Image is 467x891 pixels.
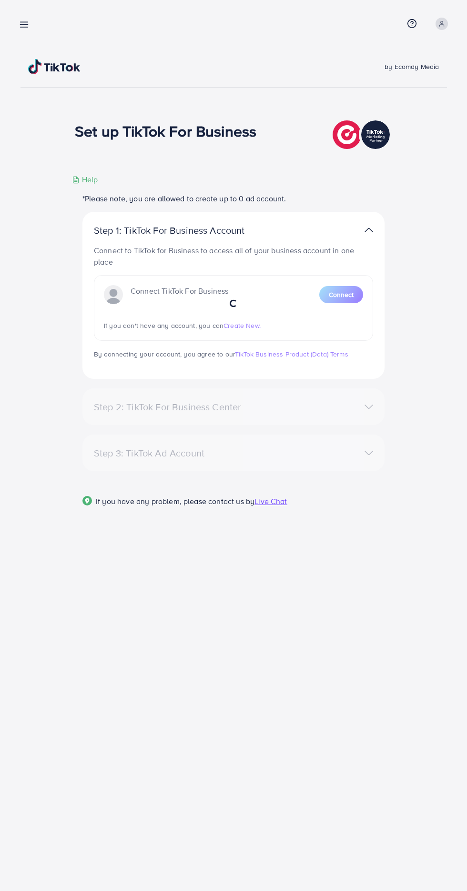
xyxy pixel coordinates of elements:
p: Step 1: TikTok For Business Account [94,225,275,236]
img: TikTok partner [365,223,373,237]
div: Help [72,174,98,185]
p: *Please note, you are allowed to create up to 0 ad account. [82,193,385,204]
img: Popup guide [82,496,92,505]
img: TikTok partner [333,118,392,151]
span: If you have any problem, please contact us by [96,496,254,506]
span: Live Chat [254,496,287,506]
span: by Ecomdy Media [385,62,439,71]
img: TikTok [28,59,81,74]
h1: Set up TikTok For Business [75,122,256,140]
